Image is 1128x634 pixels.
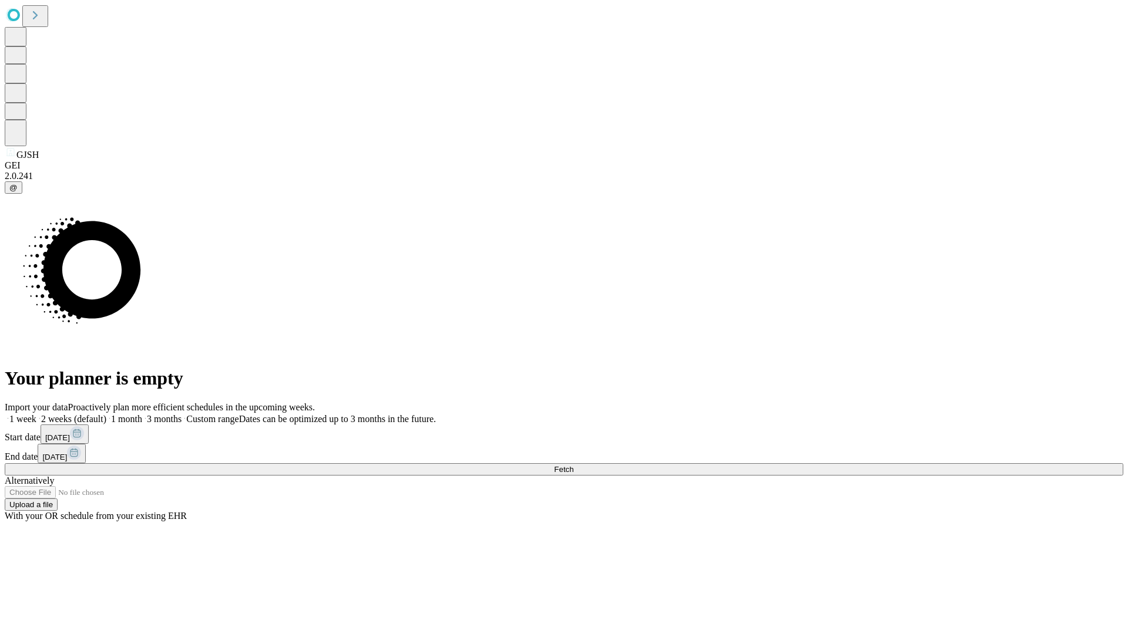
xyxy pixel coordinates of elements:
span: With your OR schedule from your existing EHR [5,511,187,521]
span: Fetch [554,465,573,474]
span: 2 weeks (default) [41,414,106,424]
span: 3 months [147,414,182,424]
span: @ [9,183,18,192]
span: GJSH [16,150,39,160]
span: Dates can be optimized up to 3 months in the future. [239,414,436,424]
h1: Your planner is empty [5,367,1123,389]
div: 2.0.241 [5,171,1123,181]
span: Alternatively [5,475,54,485]
button: [DATE] [38,444,86,463]
button: Upload a file [5,498,58,511]
button: Fetch [5,463,1123,475]
span: Proactively plan more efficient schedules in the upcoming weeks. [68,402,315,412]
span: [DATE] [42,453,67,461]
span: [DATE] [45,433,70,442]
span: 1 month [111,414,142,424]
button: [DATE] [41,424,89,444]
span: 1 week [9,414,36,424]
div: End date [5,444,1123,463]
button: @ [5,181,22,194]
div: Start date [5,424,1123,444]
div: GEI [5,160,1123,171]
span: Import your data [5,402,68,412]
span: Custom range [186,414,239,424]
